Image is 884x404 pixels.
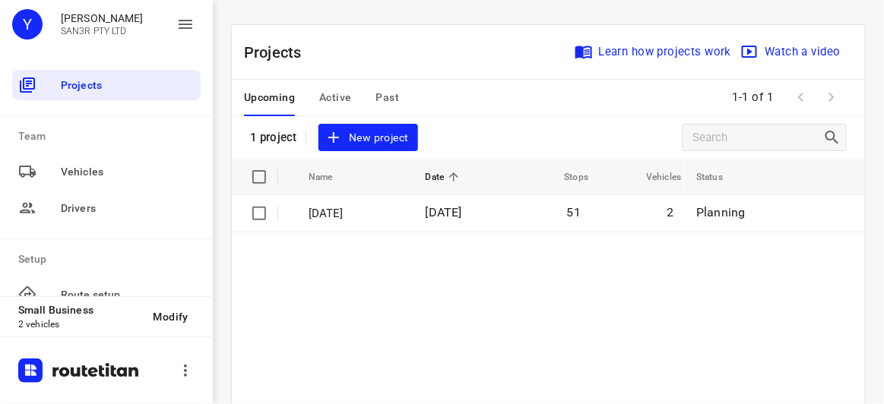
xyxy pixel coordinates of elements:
[61,12,144,24] p: Yvonne Wong
[61,164,195,180] span: Vehicles
[61,200,195,216] span: Drivers
[250,131,296,144] p: 1 project
[727,81,780,114] span: 1-1 of 1
[816,82,847,112] span: Next Page
[823,128,846,147] div: Search
[426,168,464,186] span: Date
[154,311,189,323] span: Modify
[696,168,743,186] span: Status
[626,168,681,186] span: Vehicles
[141,303,201,330] button: Modify
[12,279,201,310] div: Route setup
[309,205,403,223] p: 03 SEPTEMBER 2025
[18,304,141,316] p: Small Business
[319,88,351,107] span: Active
[667,205,673,219] span: 2
[786,82,816,112] span: Previous Page
[12,70,201,100] div: Projects
[376,88,400,107] span: Past
[696,205,745,219] span: Planning
[18,128,201,144] p: Team
[692,126,823,150] input: Search projects
[18,319,141,330] p: 2 vehicles
[12,156,201,187] div: Vehicles
[318,124,417,152] button: New project
[12,193,201,223] div: Drivers
[426,205,462,219] span: [DATE]
[12,9,43,39] div: Y
[18,251,201,267] p: Setup
[567,205,581,219] span: 51
[61,287,195,303] span: Route setup
[328,128,408,147] span: New project
[545,168,589,186] span: Stops
[61,77,195,93] span: Projects
[244,88,295,107] span: Upcoming
[61,26,144,36] p: SAN3R PTY LTD
[309,168,353,186] span: Name
[244,41,314,64] p: Projects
